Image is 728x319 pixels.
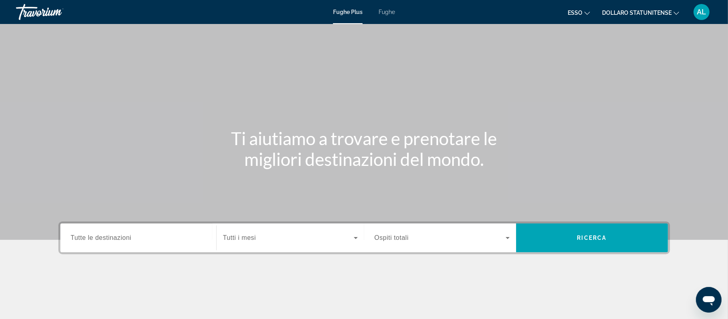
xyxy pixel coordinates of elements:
[691,4,712,20] button: Menu utente
[223,234,256,241] span: Tutti i mesi
[602,10,672,16] font: Dollaro statunitense
[602,7,679,18] button: Cambia valuta
[568,10,582,16] font: Esso
[375,234,409,241] span: Ospiti totali
[697,8,706,16] font: AL
[214,128,514,169] h1: Ti aiutiamo a trovare e prenotare le migliori destinazioni del mondo.
[71,234,132,241] span: Tutte le destinazioni
[696,287,722,313] iframe: Pulsante per aprire la finestra di messaggistica
[333,9,363,15] a: Fughe Plus
[577,235,607,241] span: Ricerca
[568,7,590,18] button: Cambia lingua
[516,223,668,252] button: Ricerca
[60,223,668,252] div: Widget di ricerca
[379,9,395,15] a: Fughe
[16,2,96,22] a: Travorio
